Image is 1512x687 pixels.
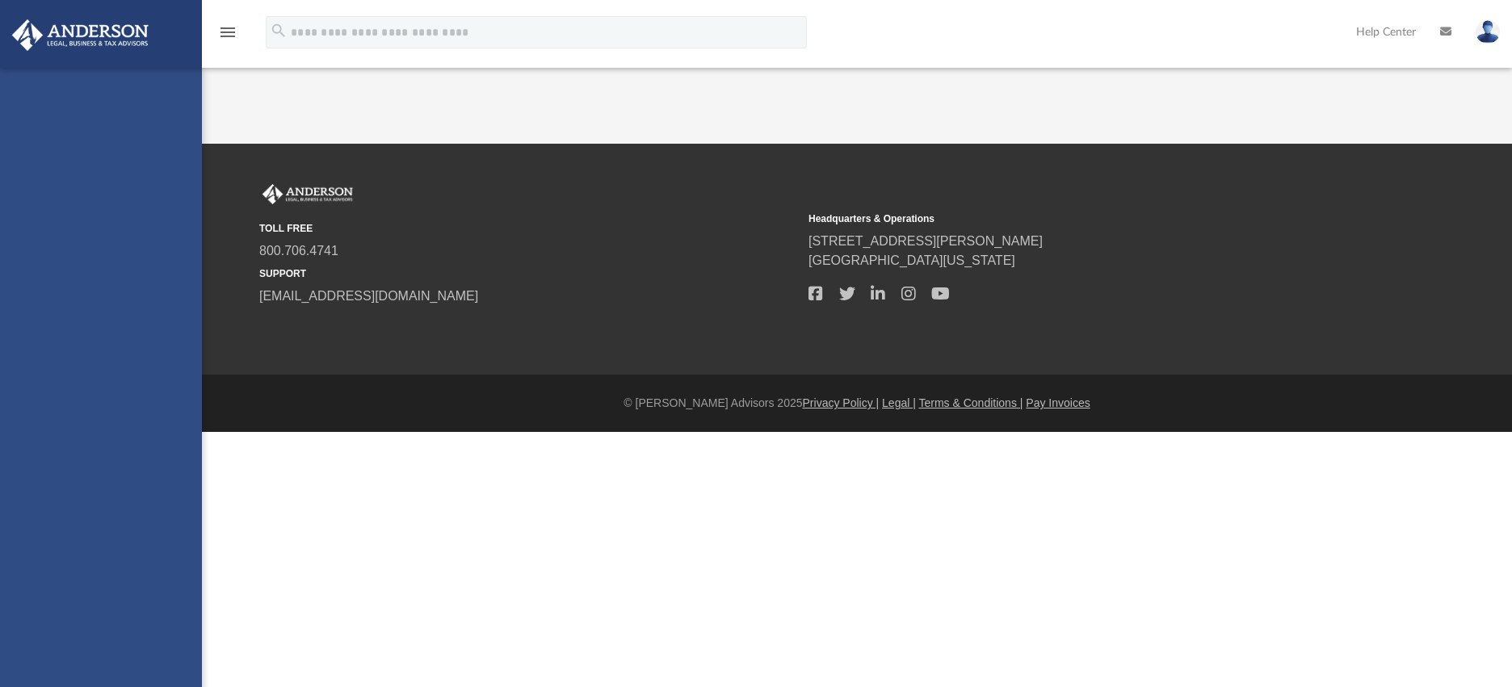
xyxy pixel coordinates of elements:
[808,234,1043,248] a: [STREET_ADDRESS][PERSON_NAME]
[259,266,797,281] small: SUPPORT
[259,289,478,303] a: [EMAIL_ADDRESS][DOMAIN_NAME]
[218,23,237,42] i: menu
[808,253,1015,267] a: [GEOGRAPHIC_DATA][US_STATE]
[7,19,153,51] img: Anderson Advisors Platinum Portal
[270,22,288,40] i: search
[1026,396,1090,409] a: Pay Invoices
[882,396,916,409] a: Legal |
[218,31,237,42] a: menu
[803,396,880,409] a: Privacy Policy |
[919,396,1023,409] a: Terms & Conditions |
[259,221,797,236] small: TOLL FREE
[808,212,1346,226] small: Headquarters & Operations
[259,184,356,205] img: Anderson Advisors Platinum Portal
[1476,20,1500,44] img: User Pic
[202,395,1512,412] div: © [PERSON_NAME] Advisors 2025
[259,244,338,258] a: 800.706.4741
